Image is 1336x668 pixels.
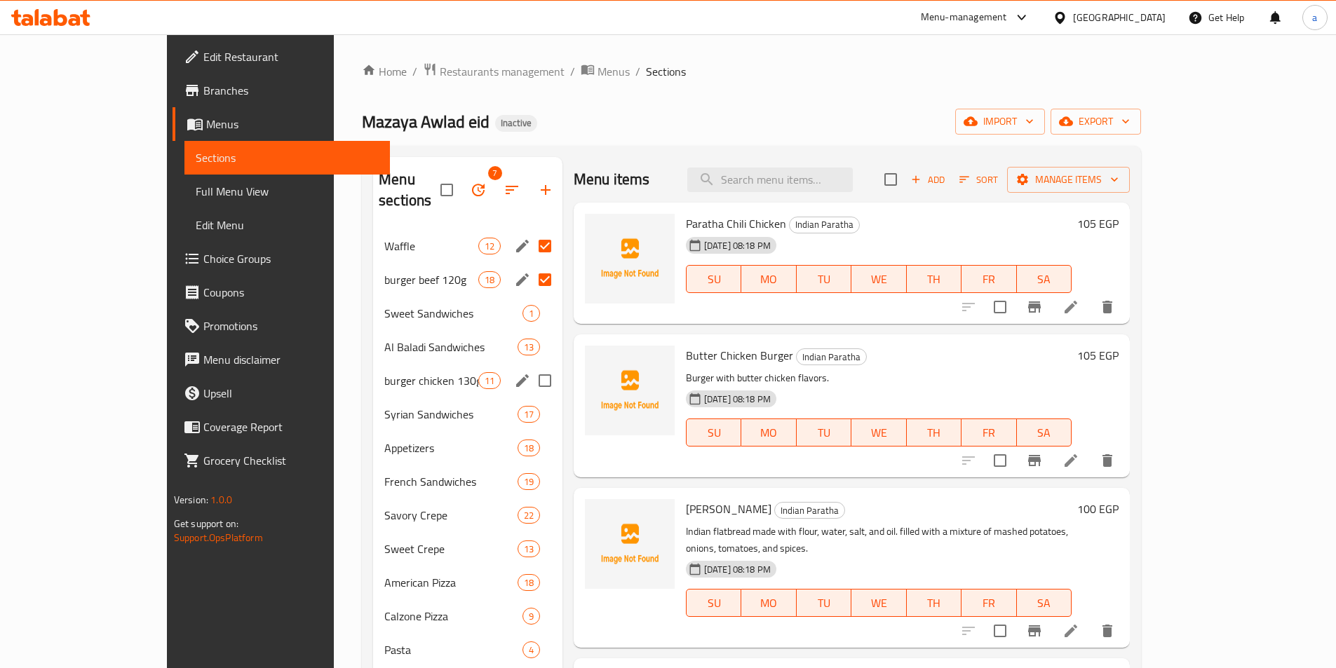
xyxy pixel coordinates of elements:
button: Sort [956,169,1001,191]
span: WE [857,423,900,443]
button: TU [797,589,851,617]
span: Menus [206,116,379,132]
span: [DATE] 08:18 PM [699,563,776,576]
a: Menus [581,62,630,81]
input: search [687,168,853,192]
span: TU [802,593,846,613]
button: FR [961,418,1016,447]
button: FR [961,589,1016,617]
a: Edit Restaurant [173,40,390,74]
li: / [570,63,575,80]
div: items [478,372,501,389]
div: items [522,608,540,625]
div: Inactive [495,115,537,132]
h6: 105 EGP [1077,214,1119,233]
div: burger chicken 130g [384,372,478,389]
a: Full Menu View [184,175,390,208]
div: Waffle12edit [373,229,562,263]
button: TH [907,589,961,617]
button: Add section [529,173,562,207]
div: items [518,540,540,557]
p: Burger with butter chicken flavors. [686,369,1072,387]
span: Coupons [203,284,379,301]
span: Upsell [203,385,379,402]
button: TH [907,418,961,447]
span: Appetizers [384,439,517,456]
div: Indian Paratha [796,348,867,365]
div: Sweet Sandwiches [384,305,522,322]
button: Add [905,169,950,191]
span: Manage items [1018,171,1119,189]
span: Pasta [384,641,522,658]
button: SU [686,589,741,617]
div: Sweet Crepe13 [373,532,562,566]
span: Restaurants management [440,63,565,80]
span: Coverage Report [203,418,379,435]
button: delete [1091,444,1124,477]
span: 1.0.0 [210,491,232,509]
span: Branches [203,82,379,99]
span: Sections [646,63,686,80]
div: Al Baladi Sandwiches [384,339,517,355]
a: Choice Groups [173,242,390,275]
div: items [478,238,501,254]
span: Menus [598,63,630,80]
button: WE [851,418,906,447]
button: Branch-specific-item [1018,444,1051,477]
span: Choice Groups [203,250,379,267]
span: SU [692,593,736,613]
button: Branch-specific-item [1018,290,1051,324]
div: items [478,271,501,288]
span: 1 [523,307,539,320]
span: 13 [518,341,539,354]
div: Sweet Sandwiches1 [373,296,562,330]
div: Indian Paratha [789,217,860,233]
div: [GEOGRAPHIC_DATA] [1073,10,1166,25]
div: burger beef 120g18edit [373,263,562,296]
span: SA [1023,593,1066,613]
span: export [1062,113,1130,130]
div: Waffle [384,238,478,254]
span: Promotions [203,318,379,334]
button: MO [741,265,796,293]
span: 4 [523,643,539,657]
span: 9 [523,610,539,623]
a: Upsell [173,376,390,410]
span: Bulk update [461,173,495,207]
button: WE [851,265,906,293]
div: items [518,339,540,355]
span: MO [747,423,790,443]
span: 19 [518,475,539,489]
a: Branches [173,74,390,107]
h2: Menu items [574,169,650,190]
a: Promotions [173,309,390,343]
span: Select all sections [432,175,461,205]
span: WE [857,593,900,613]
button: TU [797,265,851,293]
a: Restaurants management [423,62,565,81]
span: Mazaya Awlad eid [362,106,490,137]
span: TU [802,423,846,443]
a: Coverage Report [173,410,390,444]
a: Support.OpsPlatform [174,529,263,547]
div: items [522,305,540,322]
span: TU [802,269,846,289]
div: French Sandwiches19 [373,465,562,498]
span: Sweet Crepe [384,540,517,557]
div: items [518,574,540,591]
div: items [518,406,540,423]
span: Grocery Checklist [203,452,379,469]
div: items [518,439,540,456]
span: TH [912,593,956,613]
span: Add [909,172,947,188]
li: / [635,63,640,80]
span: FR [967,423,1011,443]
div: Syrian Sandwiches17 [373,397,562,431]
span: Savory Crepe [384,507,517,524]
span: Inactive [495,117,537,129]
div: items [518,473,540,490]
span: 17 [518,408,539,421]
h6: 100 EGP [1077,499,1119,519]
span: Syrian Sandwiches [384,406,517,423]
